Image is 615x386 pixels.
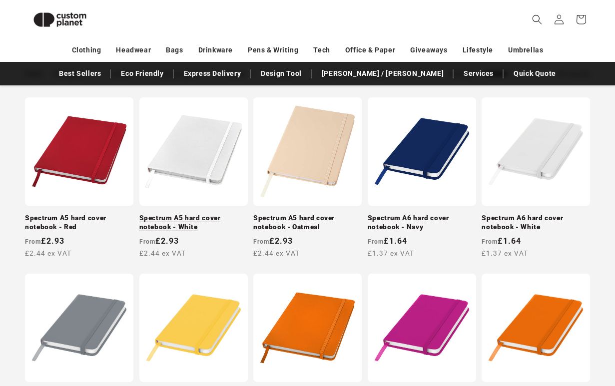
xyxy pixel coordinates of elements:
[256,65,307,82] a: Design Tool
[54,65,106,82] a: Best Sellers
[313,41,330,59] a: Tech
[198,41,233,59] a: Drinkware
[139,214,248,231] a: Spectrum A5 hard cover notebook - White
[166,41,183,59] a: Bags
[116,41,151,59] a: Headwear
[509,65,561,82] a: Quick Quote
[410,41,447,59] a: Giveaways
[526,8,548,30] summary: Search
[25,214,133,231] a: Spectrum A5 hard cover notebook - Red
[253,214,362,231] a: Spectrum A5 hard cover notebook - Oatmeal
[345,41,395,59] a: Office & Paper
[25,4,95,35] img: Custom Planet
[72,41,101,59] a: Clothing
[459,65,499,82] a: Services
[368,214,476,231] a: Spectrum A6 hard cover notebook - Navy
[463,41,493,59] a: Lifestyle
[248,41,298,59] a: Pens & Writing
[179,65,246,82] a: Express Delivery
[444,278,615,386] iframe: Chat Widget
[508,41,543,59] a: Umbrellas
[317,65,449,82] a: [PERSON_NAME] / [PERSON_NAME]
[482,214,590,231] a: Spectrum A6 hard cover notebook - White
[116,65,168,82] a: Eco Friendly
